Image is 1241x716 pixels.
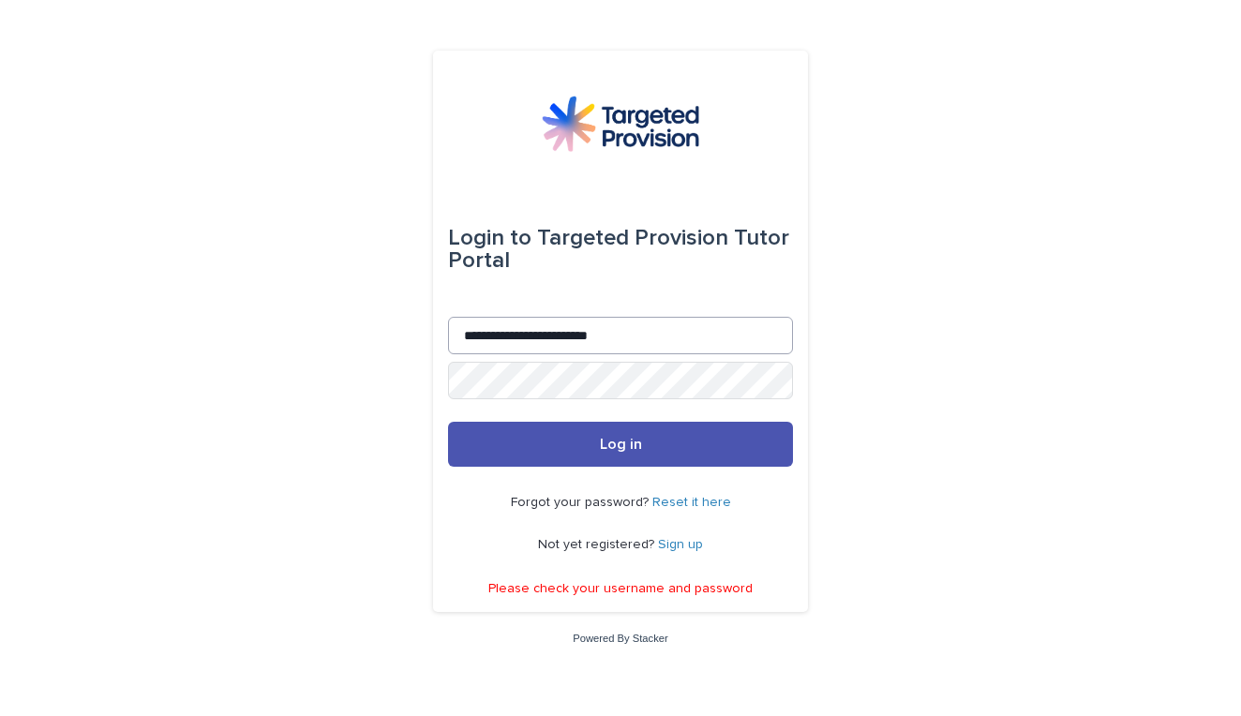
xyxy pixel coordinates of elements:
[573,633,667,644] a: Powered By Stacker
[658,538,703,551] a: Sign up
[511,496,652,509] span: Forgot your password?
[600,437,642,452] span: Log in
[448,227,531,249] span: Login to
[542,96,699,152] img: M5nRWzHhSzIhMunXDL62
[652,496,731,509] a: Reset it here
[448,422,793,467] button: Log in
[488,581,753,597] p: Please check your username and password
[538,538,658,551] span: Not yet registered?
[448,212,793,287] div: Targeted Provision Tutor Portal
